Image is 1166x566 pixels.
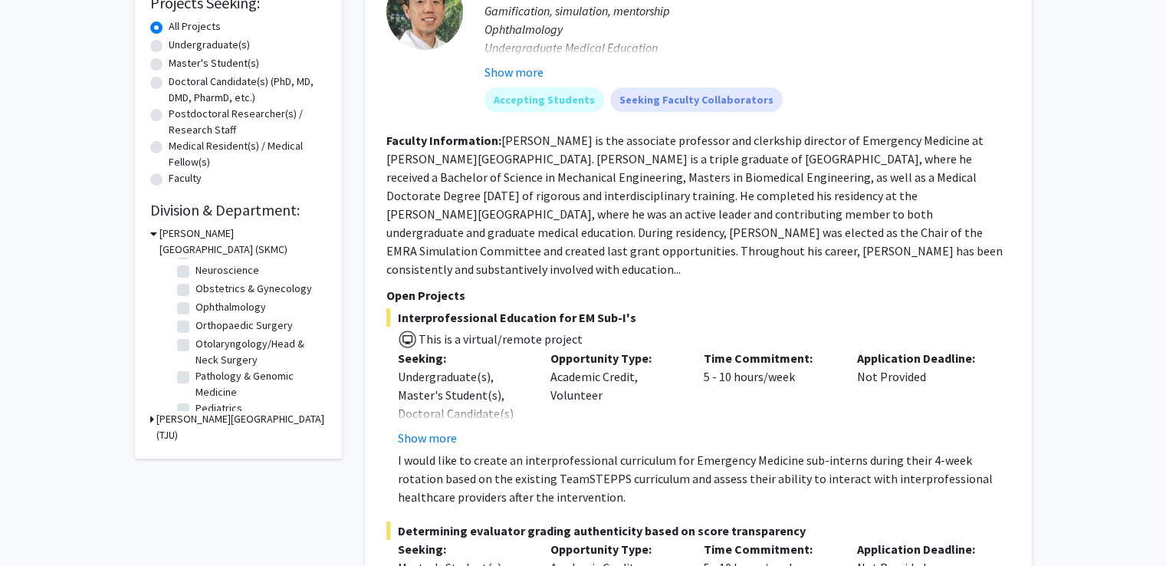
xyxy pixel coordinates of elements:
label: Master's Student(s) [169,55,259,71]
h2: Division & Department: [150,201,327,219]
p: I would like to create an interprofessional curriculum for Emergency Medicine sub-interns during ... [398,451,1010,506]
div: Undergraduate(s), Master's Student(s), Doctoral Candidate(s) (PhD, MD, DMD, PharmD, etc.), Faculty [398,367,528,459]
p: Application Deadline: [857,349,987,367]
p: Time Commitment: [704,349,834,367]
span: Determining evaluator grading authenticity based on score transparency [386,522,1010,540]
mat-chip: Accepting Students [484,87,604,112]
iframe: Chat [11,497,65,554]
p: Open Projects [386,286,1010,304]
div: Not Provided [846,349,999,447]
label: Postdoctoral Researcher(s) / Research Staff [169,106,327,138]
b: Faculty Information: [386,133,501,148]
button: Show more [484,63,544,81]
label: Neuroscience [195,262,259,278]
label: Obstetrics & Gynecology [195,281,312,297]
p: Seeking: [398,540,528,558]
p: Application Deadline: [857,540,987,558]
h3: [PERSON_NAME][GEOGRAPHIC_DATA] (TJU) [156,411,327,443]
label: Doctoral Candidate(s) (PhD, MD, DMD, PharmD, etc.) [169,74,327,106]
label: Otolaryngology/Head & Neck Surgery [195,336,323,368]
div: Gamification, simulation, mentorship Ophthalmology Undergraduate Medical Education Volunteer clinics [484,2,1010,75]
label: Orthopaedic Surgery [195,318,293,334]
div: 5 - 10 hours/week [692,349,846,447]
button: Show more [398,429,457,447]
p: Opportunity Type: [550,540,681,558]
mat-chip: Seeking Faculty Collaborators [610,87,783,112]
label: Faculty [169,170,202,186]
label: Pathology & Genomic Medicine [195,368,323,400]
fg-read-more: [PERSON_NAME] is the associate professor and clerkship director of Emergency Medicine at [PERSON_... [386,133,1003,277]
span: Interprofessional Education for EM Sub-I's [386,308,1010,327]
label: Pediatrics [195,400,242,416]
p: Seeking: [398,349,528,367]
label: Medical Resident(s) / Medical Fellow(s) [169,138,327,170]
label: Undergraduate(s) [169,37,250,53]
label: All Projects [169,18,221,35]
p: Time Commitment: [704,540,834,558]
label: Ophthalmology [195,299,266,315]
h3: [PERSON_NAME][GEOGRAPHIC_DATA] (SKMC) [159,225,327,258]
p: Opportunity Type: [550,349,681,367]
span: This is a virtual/remote project [417,331,583,347]
div: Academic Credit, Volunteer [539,349,692,447]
